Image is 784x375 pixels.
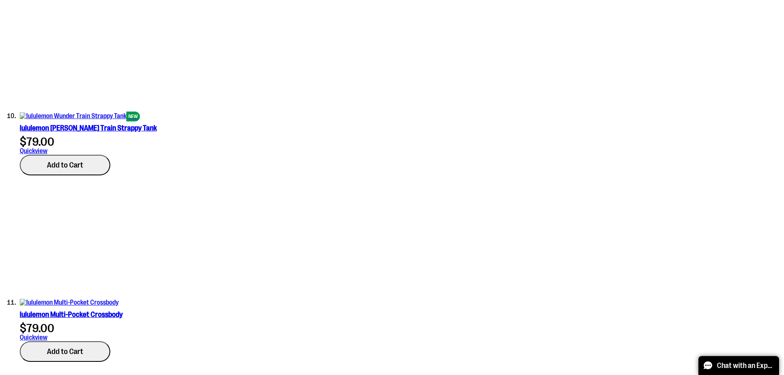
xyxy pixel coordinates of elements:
[20,124,157,132] a: lululemon [PERSON_NAME] Train Strappy Tank
[20,334,47,341] a: Quickview
[20,112,781,175] div: product
[698,356,779,375] button: Chat with an Expert
[47,161,83,170] span: Add to Cart
[20,147,47,155] a: Quickview
[20,299,781,362] div: product
[20,321,54,335] span: $79.00
[20,112,126,120] img: lululemon Wunder Train Strappy Tank
[20,155,110,175] button: Add to Cart
[20,341,110,362] button: Add to Cart
[20,310,123,319] a: lululemon Multi-Pocket Crossbody
[20,299,119,306] img: lululemon Multi-Pocket Crossbody
[47,347,83,356] span: Add to Cart
[717,361,774,370] span: Chat with an Expert
[126,112,140,121] span: NEW
[20,135,54,149] span: $79.00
